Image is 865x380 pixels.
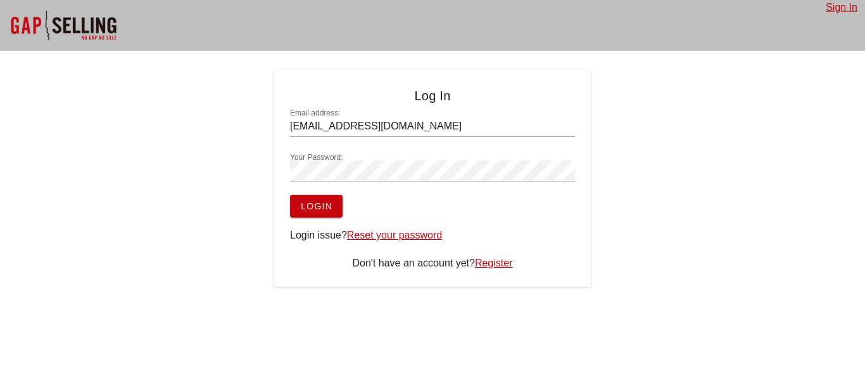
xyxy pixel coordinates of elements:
a: Reset your password [347,230,442,240]
div: Don't have an account yet? [290,256,575,271]
div: Login issue? [290,228,575,243]
h4: Log In [290,86,575,106]
span: Login [300,201,332,211]
a: Sign In [826,2,857,13]
a: Register [475,258,513,268]
label: Email address: [290,108,340,118]
label: Your Password: [290,153,343,162]
button: Login [290,195,343,218]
